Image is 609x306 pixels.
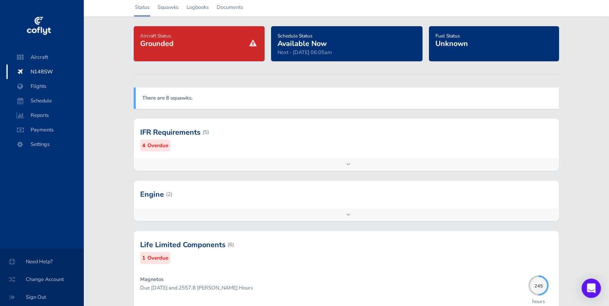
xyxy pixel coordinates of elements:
span: Payments [14,123,76,137]
span: N148SW [14,65,76,79]
span: Settings [14,137,76,152]
span: 245 [528,282,549,287]
span: Schedule Status [278,33,313,39]
span: Aircraft Status [140,33,171,39]
p: hours [532,298,545,306]
span: Available Now [278,39,327,48]
strong: Magnetos [140,276,164,283]
span: Need Help? [10,254,74,269]
span: Grounded [140,39,174,48]
p: Due [DATE] and 2557.8 [PERSON_NAME] Hours [140,284,525,292]
a: There are 8 squawks. [142,94,193,102]
div: Open Intercom Messenger [582,279,601,298]
span: Next - [DATE] 06:05am [278,49,332,56]
span: Reports [14,108,76,123]
span: Aircraft [14,50,76,65]
span: Schedule [14,94,76,108]
span: Unknown [435,39,468,48]
span: Flights [14,79,76,94]
span: Sign Out [10,290,74,304]
a: Schedule StatusAvailable Now [278,30,327,49]
span: Change Account [10,272,74,287]
small: Overdue [147,254,168,262]
small: Overdue [147,142,168,150]
img: coflyt logo [25,14,52,38]
span: Fuel Status [435,33,460,39]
